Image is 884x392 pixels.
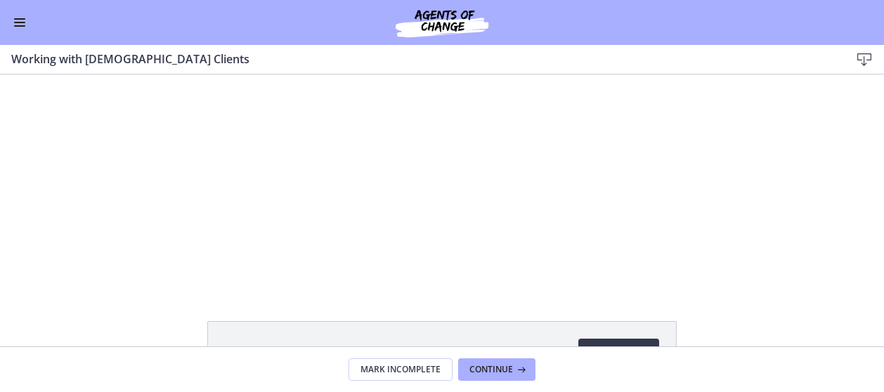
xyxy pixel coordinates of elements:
button: Continue [458,358,535,381]
button: Enable menu [11,14,28,31]
button: Mark Incomplete [349,358,453,381]
span: Download [590,344,648,361]
img: Agents of Change Social Work Test Prep [358,6,526,39]
span: Mark Incomplete [360,364,441,375]
span: Working with [DEMOGRAPHIC_DATA] Clients - Questions [225,344,527,361]
a: Download [578,339,659,367]
h3: Working with [DEMOGRAPHIC_DATA] Clients [11,51,828,67]
span: Continue [469,364,513,375]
